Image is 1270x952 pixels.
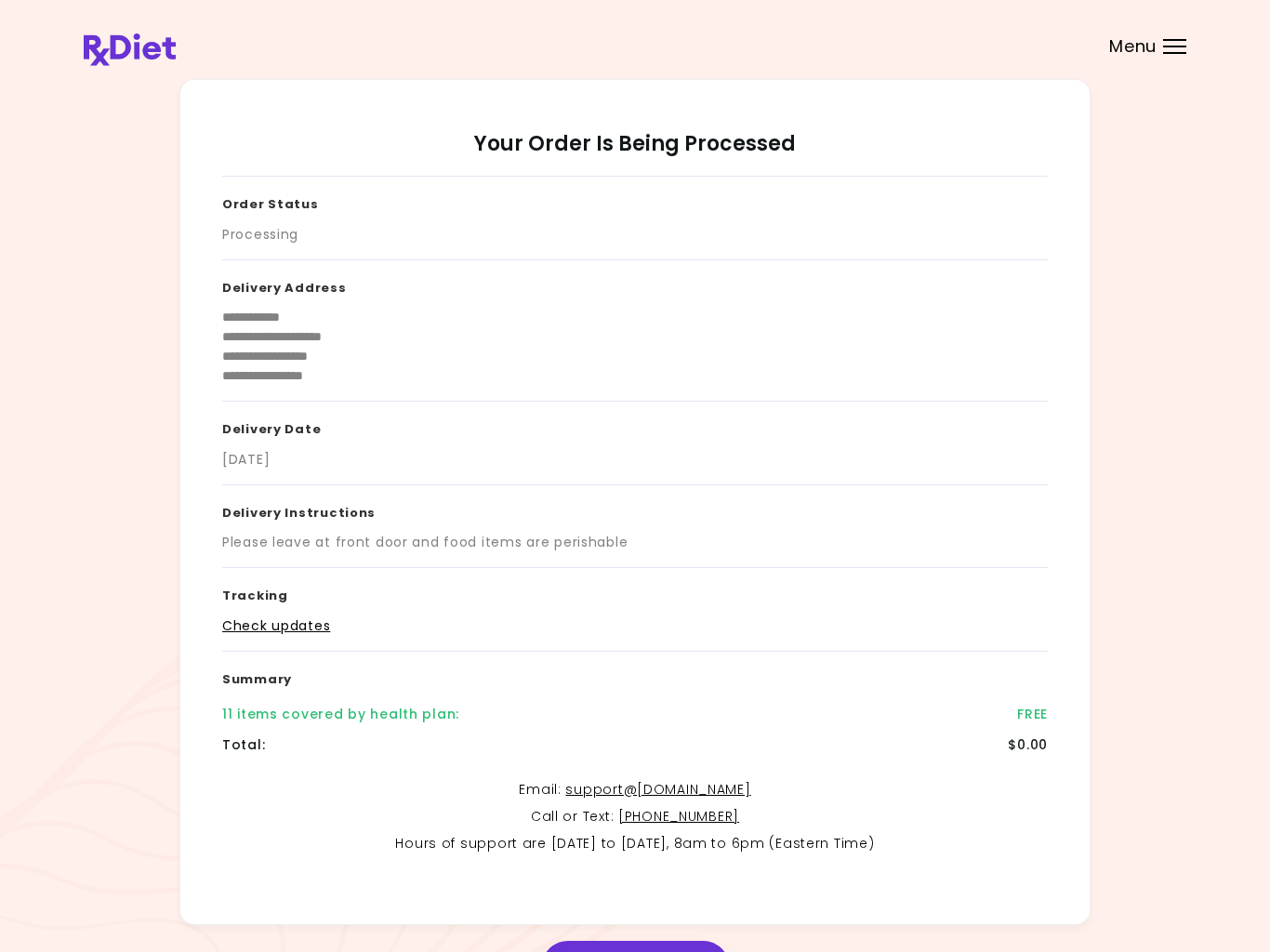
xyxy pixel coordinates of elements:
[222,450,270,469] div: [DATE]
[565,780,750,799] a: support@[DOMAIN_NAME]
[618,807,739,826] a: [PHONE_NUMBER]
[222,260,1048,309] h3: Delivery Address
[222,806,1048,828] p: Call or Text :
[222,402,1048,450] h3: Delivery Date
[222,533,628,552] div: Please leave at front door and food items are perishable
[1017,705,1048,724] div: FREE
[1109,38,1157,55] span: Menu
[222,779,1048,801] p: Email :
[222,652,1048,700] h3: Summary
[222,735,265,755] div: Total :
[222,705,459,724] div: 11 items covered by health plan :
[222,616,330,635] a: Check updates
[222,485,1048,534] h3: Delivery Instructions
[222,225,298,245] div: Processing
[1008,735,1048,755] div: $0.00
[222,131,1048,177] h2: Your Order Is Being Processed
[84,33,176,66] img: RxDiet
[222,177,1048,225] h3: Order Status
[222,568,1048,616] h3: Tracking
[222,833,1048,855] p: Hours of support are [DATE] to [DATE], 8am to 6pm (Eastern Time)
